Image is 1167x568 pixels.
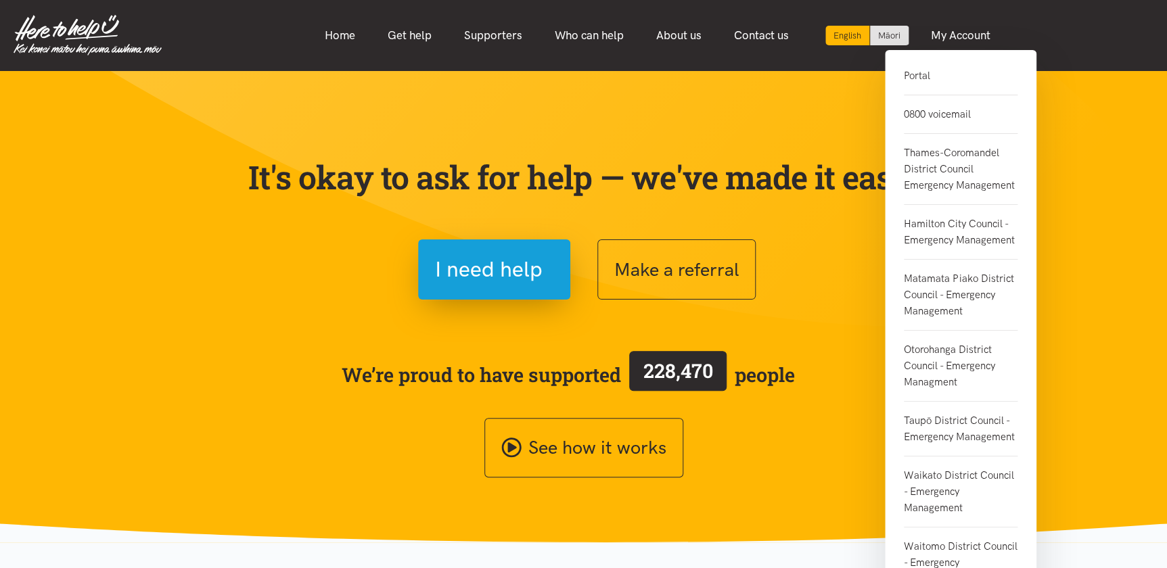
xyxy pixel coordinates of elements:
[825,26,870,45] div: Current language
[904,205,1017,260] a: Hamilton City Council - Emergency Management
[418,239,570,300] button: I need help
[643,358,713,383] span: 228,470
[870,26,909,45] a: Switch to Te Reo Māori
[825,26,909,45] div: Language toggle
[484,418,683,478] a: See how it works
[597,239,756,300] button: Make a referral
[14,15,162,55] img: Home
[904,134,1017,205] a: Thames-Coromandel District Council Emergency Management
[621,348,735,401] a: 228,470
[640,21,718,50] a: About us
[904,456,1017,527] a: Waikato District Council - Emergency Management
[435,252,543,287] span: I need help
[904,68,1017,95] a: Portal
[371,21,448,50] a: Get help
[904,331,1017,402] a: Otorohanga District Council - Emergency Managment
[718,21,805,50] a: Contact us
[904,260,1017,331] a: Matamata Piako District Council - Emergency Management
[342,348,795,401] span: We’re proud to have supported people
[246,158,922,197] p: It's okay to ask for help — we've made it easy!
[915,21,1007,50] a: My Account
[539,21,640,50] a: Who can help
[904,95,1017,134] a: 0800 voicemail
[308,21,371,50] a: Home
[904,402,1017,456] a: Taupō District Council - Emergency Management
[448,21,539,50] a: Supporters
